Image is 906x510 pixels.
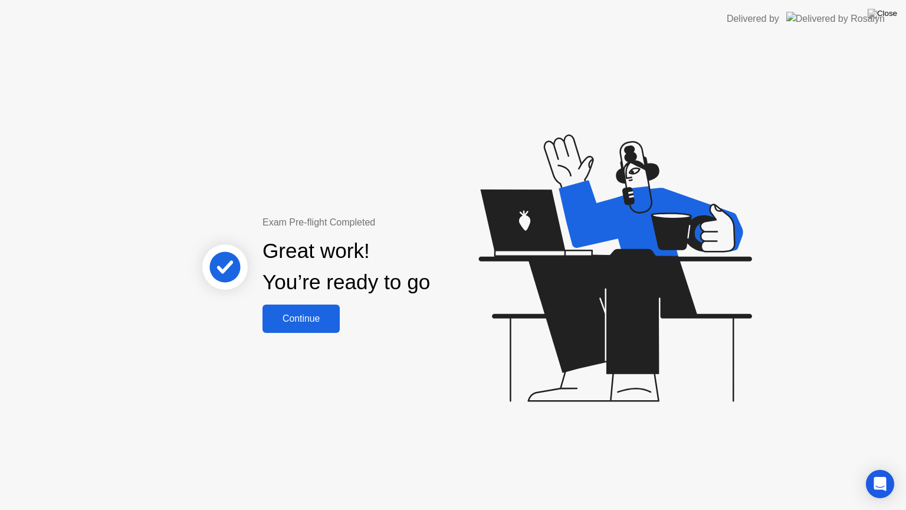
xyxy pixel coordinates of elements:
[866,470,894,498] div: Open Intercom Messenger
[786,12,885,25] img: Delivered by Rosalyn
[727,12,779,26] div: Delivered by
[262,305,340,333] button: Continue
[262,236,430,298] div: Great work! You’re ready to go
[868,9,897,18] img: Close
[266,313,336,324] div: Continue
[262,215,506,230] div: Exam Pre-flight Completed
